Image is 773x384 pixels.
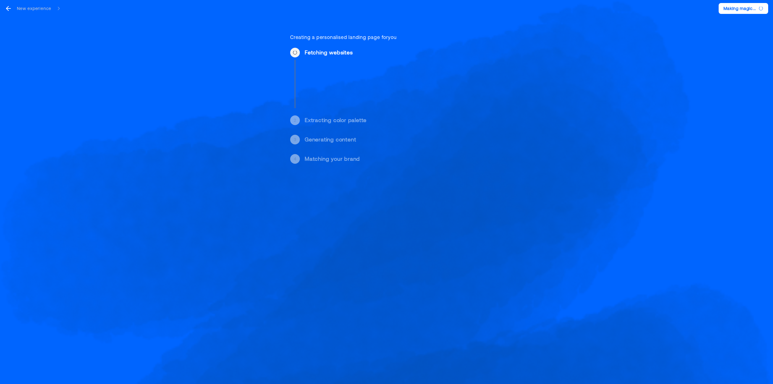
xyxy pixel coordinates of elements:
div: Generating content [305,136,500,143]
button: Making magic... [719,3,768,14]
div: 2 [294,117,296,123]
div: New experience [17,5,51,11]
div: 4 [294,156,297,162]
div: Matching your brand [305,155,500,163]
div: Fetching websites [305,49,500,56]
div: Extracting color palette [305,117,500,124]
div: Creating a personalised landing page for you [290,34,500,40]
div: 3 [294,137,297,143]
svg: go back [5,5,12,12]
